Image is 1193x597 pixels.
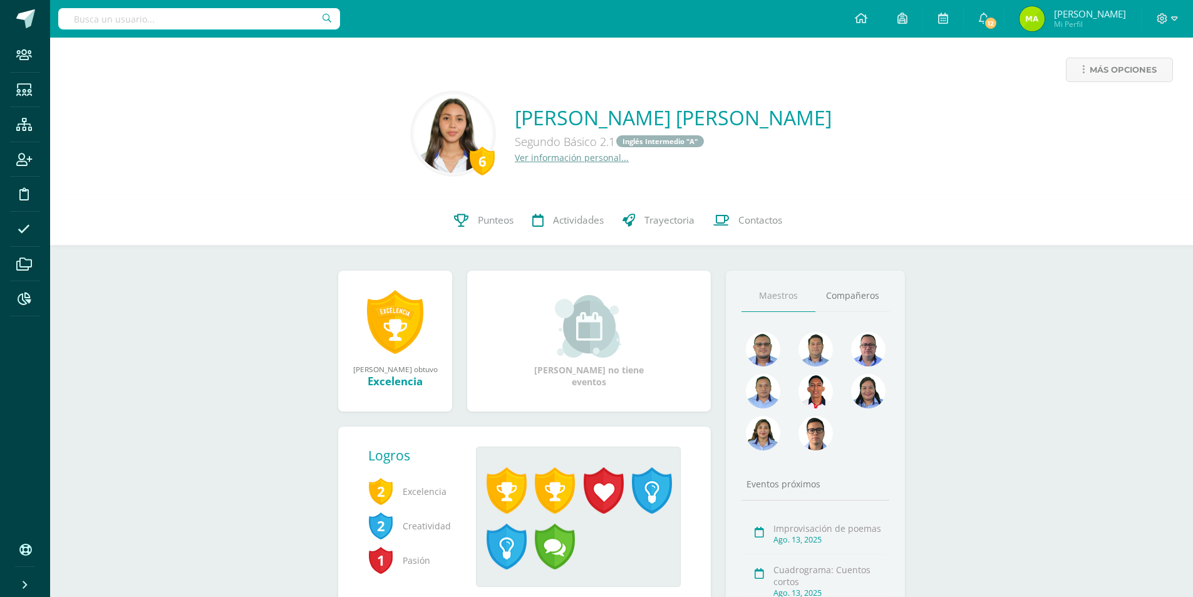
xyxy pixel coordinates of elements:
[478,214,514,227] span: Punteos
[798,332,833,366] img: 2ac039123ac5bd71a02663c3aa063ac8.png
[1054,8,1126,20] span: [PERSON_NAME]
[555,295,623,358] img: event_small.png
[1066,58,1173,82] a: Más opciones
[523,195,613,246] a: Actividades
[553,214,604,227] span: Actividades
[368,543,456,578] span: Pasión
[984,16,998,30] span: 12
[1020,6,1045,31] img: 6b1e82ac4bc77c91773989d943013bd5.png
[746,374,780,408] img: 2efff582389d69505e60b50fc6d5bd41.png
[644,214,695,227] span: Trayectoria
[851,332,886,366] img: 30ea9b988cec0d4945cca02c4e803e5a.png
[746,416,780,450] img: 72fdff6db23ea16c182e3ba03ce826f1.png
[351,364,440,374] div: [PERSON_NAME] obtuvo
[773,564,886,588] div: Cuadrograma: Cuentos cortos
[1090,58,1157,81] span: Más opciones
[704,195,792,246] a: Contactos
[58,8,340,29] input: Busca un usuario...
[851,374,886,408] img: 4a7f7f1a360f3d8e2a3425f4c4febaf9.png
[515,104,832,131] a: [PERSON_NAME] [PERSON_NAME]
[368,546,393,574] span: 1
[515,152,629,164] a: Ver información personal...
[351,374,440,388] div: Excelencia
[1054,19,1126,29] span: Mi Perfil
[773,522,886,534] div: Improvisación de poemas
[368,511,393,540] span: 2
[741,478,889,490] div: Eventos próximos
[368,474,456,509] span: Excelencia
[368,509,456,543] span: Creatividad
[515,131,832,152] div: Segundo Básico 2.1
[613,195,704,246] a: Trayectoria
[773,534,886,545] div: Ago. 13, 2025
[616,135,704,147] a: Inglés Intermedio "A"
[368,447,466,464] div: Logros
[798,416,833,450] img: b3275fa016b95109afc471d3b448d7ac.png
[815,280,889,312] a: Compañeros
[470,147,495,175] div: 6
[741,280,815,312] a: Maestros
[527,295,652,388] div: [PERSON_NAME] no tiene eventos
[798,374,833,408] img: 89a3ce4a01dc90e46980c51de3177516.png
[368,477,393,506] span: 2
[746,332,780,366] img: 99962f3fa423c9b8099341731b303440.png
[738,214,782,227] span: Contactos
[414,95,492,173] img: 2700dd8fef557d126bcc6136890f5992.png
[445,195,523,246] a: Punteos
